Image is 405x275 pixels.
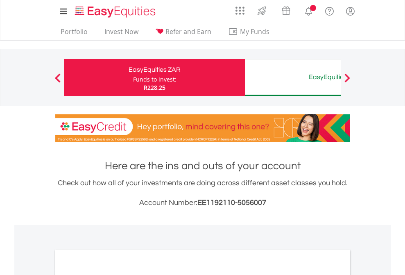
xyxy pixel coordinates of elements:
span: EE1192110-5056007 [197,199,266,207]
a: Portfolio [57,27,91,40]
a: AppsGrid [230,2,250,15]
span: Refer and Earn [165,27,211,36]
h3: Account Number: [55,197,350,209]
img: thrive-v2.svg [255,4,269,17]
a: My Profile [340,2,361,20]
div: EasyEquities ZAR [69,64,240,75]
img: vouchers-v2.svg [279,4,293,17]
img: grid-menu-icon.svg [235,6,244,15]
a: Refer and Earn [152,27,215,40]
button: Next [339,77,355,86]
span: My Funds [228,26,282,37]
a: Vouchers [274,2,298,17]
a: FAQ's and Support [319,2,340,18]
button: Previous [50,77,66,86]
div: Check out how all of your investments are doing across different asset classes you hold. [55,177,350,209]
img: EasyCredit Promotion Banner [55,114,350,142]
a: Home page [72,2,159,18]
div: Funds to invest: [133,75,176,84]
h1: Here are the ins and outs of your account [55,159,350,173]
span: R228.25 [144,84,165,91]
img: EasyEquities_Logo.png [73,5,159,18]
a: Invest Now [101,27,142,40]
a: Notifications [298,2,319,18]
